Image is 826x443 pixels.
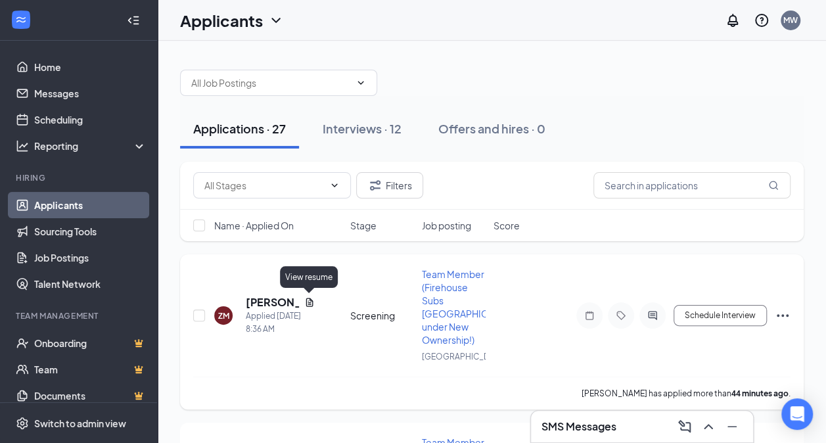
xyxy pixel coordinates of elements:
[268,12,284,28] svg: ChevronDown
[218,310,229,321] div: ZM
[725,12,741,28] svg: Notifications
[16,139,29,152] svg: Analysis
[34,356,147,383] a: TeamCrown
[356,78,366,88] svg: ChevronDown
[246,295,299,310] h5: [PERSON_NAME]
[731,388,789,398] b: 44 minutes ago
[34,383,147,409] a: DocumentsCrown
[127,14,140,27] svg: Collapse
[180,9,263,32] h1: Applicants
[16,310,144,321] div: Team Management
[541,419,616,434] h3: SMS Messages
[775,308,791,323] svg: Ellipses
[674,416,695,437] button: ComposeMessage
[34,330,147,356] a: OnboardingCrown
[422,352,505,361] span: [GEOGRAPHIC_DATA]
[16,172,144,183] div: Hiring
[329,180,340,191] svg: ChevronDown
[350,309,414,322] div: Screening
[34,417,126,430] div: Switch to admin view
[34,218,147,245] a: Sourcing Tools
[16,417,29,430] svg: Settings
[367,177,383,193] svg: Filter
[700,419,716,434] svg: ChevronUp
[493,219,520,232] span: Score
[214,219,294,232] span: Name · Applied On
[593,172,791,198] input: Search in applications
[34,106,147,133] a: Scheduling
[422,219,471,232] span: Job posting
[674,305,767,326] button: Schedule Interview
[246,310,315,336] div: Applied [DATE] 8:36 AM
[304,297,315,308] svg: Document
[613,310,629,321] svg: Tag
[350,219,377,232] span: Stage
[356,172,423,198] button: Filter Filters
[582,310,597,321] svg: Note
[34,54,147,80] a: Home
[193,120,286,137] div: Applications · 27
[722,416,743,437] button: Minimize
[422,268,518,346] span: Team Member (Firehouse Subs [GEOGRAPHIC_DATA] under New Ownership!)
[768,180,779,191] svg: MagnifyingGlass
[698,416,719,437] button: ChevronUp
[645,310,660,321] svg: ActiveChat
[34,192,147,218] a: Applicants
[677,419,693,434] svg: ComposeMessage
[14,13,28,26] svg: WorkstreamLogo
[204,178,324,193] input: All Stages
[783,14,798,26] div: MW
[323,120,402,137] div: Interviews · 12
[754,12,769,28] svg: QuestionInfo
[280,266,338,288] div: View resume
[724,419,740,434] svg: Minimize
[34,271,147,297] a: Talent Network
[34,245,147,271] a: Job Postings
[438,120,545,137] div: Offers and hires · 0
[582,388,791,399] p: [PERSON_NAME] has applied more than .
[191,76,350,90] input: All Job Postings
[34,80,147,106] a: Messages
[781,398,813,430] div: Open Intercom Messenger
[34,139,147,152] div: Reporting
